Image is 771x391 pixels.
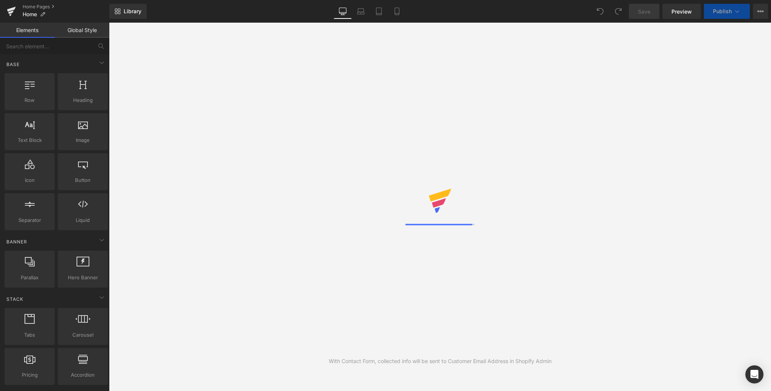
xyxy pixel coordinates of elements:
[753,4,768,19] button: More
[60,371,106,379] span: Accordion
[7,176,52,184] span: Icon
[23,4,109,10] a: Home Pages
[60,136,106,144] span: Image
[55,23,109,38] a: Global Style
[329,357,552,365] div: With Contact Form, collected info will be sent to Customer Email Address in Shopify Admin
[7,136,52,144] span: Text Block
[7,216,52,224] span: Separator
[60,176,106,184] span: Button
[6,238,28,245] span: Banner
[745,365,763,383] div: Open Intercom Messenger
[704,4,750,19] button: Publish
[60,216,106,224] span: Liquid
[593,4,608,19] button: Undo
[6,61,20,68] span: Base
[6,296,24,303] span: Stack
[370,4,388,19] a: Tablet
[7,96,52,104] span: Row
[7,274,52,282] span: Parallax
[124,8,141,15] span: Library
[60,96,106,104] span: Heading
[713,8,732,14] span: Publish
[611,4,626,19] button: Redo
[638,8,650,15] span: Save
[7,371,52,379] span: Pricing
[352,4,370,19] a: Laptop
[60,331,106,339] span: Carousel
[662,4,701,19] a: Preview
[7,331,52,339] span: Tabs
[388,4,406,19] a: Mobile
[23,11,37,17] span: Home
[671,8,692,15] span: Preview
[109,4,147,19] a: New Library
[334,4,352,19] a: Desktop
[60,274,106,282] span: Hero Banner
